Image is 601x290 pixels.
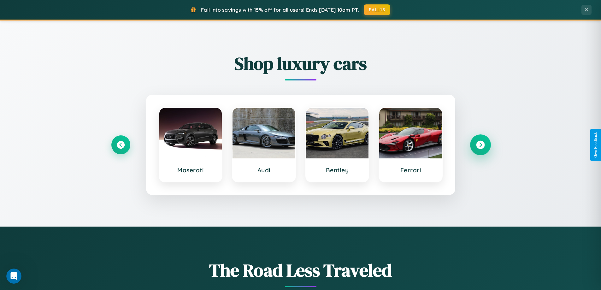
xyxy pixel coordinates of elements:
[239,166,289,174] h3: Audi
[386,166,436,174] h3: Ferrari
[364,4,390,15] button: FALL15
[593,132,598,158] div: Give Feedback
[312,166,362,174] h3: Bentley
[166,166,216,174] h3: Maserati
[111,258,490,282] h1: The Road Less Traveled
[111,51,490,76] h2: Shop luxury cars
[201,7,359,13] span: Fall into savings with 15% off for all users! Ends [DATE] 10am PT.
[6,269,21,284] iframe: Intercom live chat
